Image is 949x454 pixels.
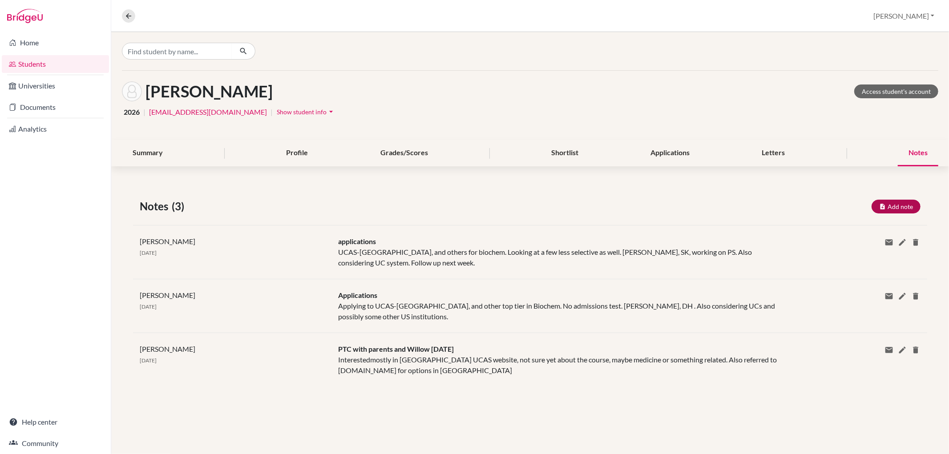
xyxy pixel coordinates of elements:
[271,107,273,117] span: |
[327,107,335,116] i: arrow_drop_down
[140,357,157,364] span: [DATE]
[140,303,157,310] span: [DATE]
[331,344,795,376] div: Interestedmostly in [GEOGRAPHIC_DATA] UCAS website, not sure yet about the course, maybe medicine...
[541,140,589,166] div: Shortlist
[140,249,157,256] span: [DATE]
[2,98,109,116] a: Documents
[370,140,439,166] div: Grades/Scores
[2,120,109,138] a: Analytics
[338,237,376,245] span: applications
[869,8,938,24] button: [PERSON_NAME]
[331,236,795,268] div: UCAS-[GEOGRAPHIC_DATA], and others for biochem. Looking at a few less selective as well. [PERSON_...
[2,413,109,431] a: Help center
[275,140,319,166] div: Profile
[2,55,109,73] a: Students
[872,200,921,213] button: Add note
[277,108,327,116] span: Show student info
[338,291,377,299] span: Applications
[143,107,145,117] span: |
[751,140,796,166] div: Letters
[124,107,140,117] span: 2026
[145,82,273,101] h1: [PERSON_NAME]
[7,9,43,23] img: Bridge-U
[898,140,938,166] div: Notes
[122,140,174,166] div: Summary
[640,140,700,166] div: Applications
[2,434,109,452] a: Community
[140,198,172,214] span: Notes
[276,105,336,119] button: Show student infoarrow_drop_down
[140,345,195,353] span: [PERSON_NAME]
[149,107,267,117] a: [EMAIL_ADDRESS][DOMAIN_NAME]
[331,290,795,322] div: Applying to UCAS-[GEOGRAPHIC_DATA], and other top tier in Biochem. No admissions test. [PERSON_NA...
[140,237,195,245] span: [PERSON_NAME]
[122,43,232,60] input: Find student by name...
[140,291,195,299] span: [PERSON_NAME]
[122,81,142,101] img: Willow Miles's avatar
[854,84,938,98] a: Access student's account
[2,34,109,52] a: Home
[338,345,454,353] span: PTC with parents and Willow [DATE]
[2,77,109,95] a: Universities
[172,198,188,214] span: (3)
